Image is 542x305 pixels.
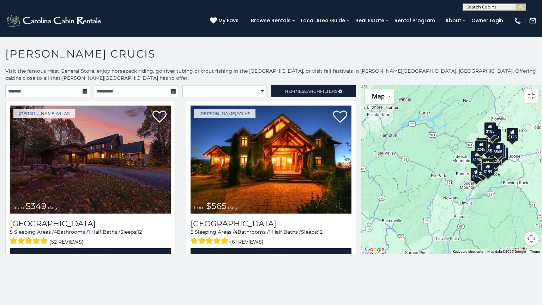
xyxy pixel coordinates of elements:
[477,164,489,177] div: $230
[484,122,496,136] div: $185
[468,15,507,26] a: Owner Login
[489,128,501,142] div: $155
[486,125,498,139] div: $185
[302,89,320,94] span: Search
[88,229,120,235] span: 1 Half Baths /
[228,205,238,210] span: daily
[363,245,386,254] img: Google
[191,229,193,235] span: 5
[471,150,483,163] div: $190
[494,144,506,158] div: $349
[481,158,493,171] div: $250
[191,248,351,263] a: View Property
[475,140,487,153] div: $245
[492,143,504,156] div: $565
[49,237,84,246] span: (52 reviews)
[487,150,499,163] div: $410
[137,229,142,235] span: 12
[25,201,47,211] span: $349
[13,109,75,118] a: [PERSON_NAME]/Vilas
[191,219,351,228] h3: Wilderness Lodge
[191,106,351,214] a: Wilderness Lodge from $565 daily
[247,15,294,26] a: Browse Rentals
[496,147,508,160] div: $210
[372,92,385,100] span: Map
[234,229,237,235] span: 4
[365,89,394,104] button: Change map style
[514,17,522,25] img: phone-regular-white.png
[10,248,171,263] a: View Property
[191,106,351,214] img: Wilderness Lodge
[482,142,494,155] div: $635
[524,89,538,103] button: Toggle fullscreen view
[470,167,482,181] div: $300
[5,14,103,28] img: White-1-2.png
[271,85,356,97] a: RefineSearchFilters
[490,152,502,166] div: $200
[482,162,494,176] div: $199
[269,229,301,235] span: 1 Half Baths /
[54,229,57,235] span: 4
[442,15,465,26] a: About
[297,15,349,26] a: Local Area Guide
[453,249,483,254] button: Keyboard shortcuts
[10,228,171,246] div: Sleeping Areas / Bathrooms / Sleeps:
[48,205,58,210] span: daily
[318,229,323,235] span: 12
[10,106,171,214] img: Diamond Creek Lodge
[10,229,13,235] span: 5
[363,245,386,254] a: Open this area in Google Maps (opens a new window)
[206,201,227,211] span: $565
[191,219,351,228] a: [GEOGRAPHIC_DATA]
[530,250,540,253] a: Terms (opens in new tab)
[230,237,264,246] span: (61 reviews)
[210,17,240,25] a: My Favs
[391,15,439,26] a: Rental Program
[218,17,239,24] span: My Favs
[13,205,24,210] span: from
[194,109,255,118] a: [PERSON_NAME]/Vilas
[476,138,488,151] div: $305
[152,110,167,125] a: Add to favorites
[352,15,388,26] a: Real Estate
[10,219,171,228] a: [GEOGRAPHIC_DATA]
[506,127,518,141] div: $175
[10,106,171,214] a: Diamond Creek Lodge from $349 daily
[194,205,205,210] span: from
[487,250,526,253] span: Map data ©2025 Google
[529,17,537,25] img: mail-regular-white.png
[285,89,337,94] span: Refine Filters
[191,228,351,246] div: Sleeping Areas / Bathrooms / Sleeps:
[10,219,171,228] h3: Diamond Creek Lodge
[333,110,347,125] a: Add to favorites
[524,232,538,246] button: Map camera controls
